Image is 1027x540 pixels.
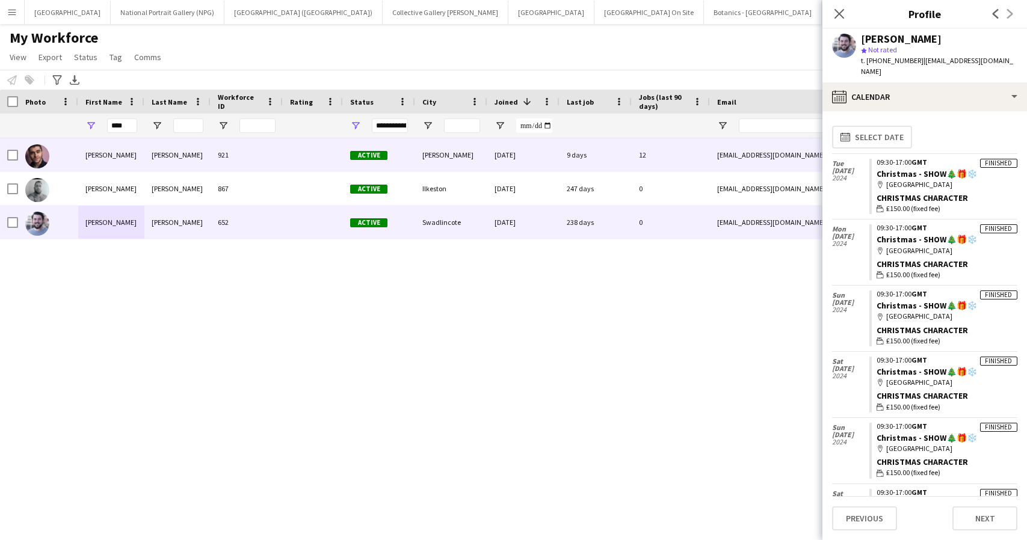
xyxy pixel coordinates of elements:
div: [PERSON_NAME] [861,34,942,44]
img: Ross Lawson [25,178,49,202]
span: £150.00 (fixed fee) [886,203,940,214]
img: Ross Jamieson [25,144,49,168]
button: [GEOGRAPHIC_DATA] On Site [594,1,704,24]
div: 09:30-17:00 [877,423,1017,430]
span: Sat [832,490,869,497]
span: GMT [911,223,927,232]
span: Joined [495,97,518,106]
app-action-btn: Export XLSX [67,73,82,87]
span: Last job [567,97,594,106]
a: Christmas - SHOW🎄🎁❄️ [877,168,977,179]
div: 09:30-17:00 [877,290,1017,298]
a: Status [69,49,102,65]
input: Last Name Filter Input [173,118,203,133]
div: 0 [632,172,710,205]
a: Export [34,49,67,65]
div: Ilkeston [415,172,487,205]
div: [EMAIL_ADDRESS][DOMAIN_NAME] [710,138,951,171]
div: 867 [211,172,283,205]
img: Ross Harris [25,212,49,236]
input: Joined Filter Input [516,118,552,133]
div: [GEOGRAPHIC_DATA] [877,311,1017,322]
button: [GEOGRAPHIC_DATA] (HES) [822,1,926,24]
button: [GEOGRAPHIC_DATA] [508,1,594,24]
div: [EMAIL_ADDRESS][DOMAIN_NAME] [710,206,951,239]
span: My Workforce [10,29,98,47]
input: City Filter Input [444,118,480,133]
span: City [422,97,436,106]
input: Email Filter Input [739,118,943,133]
span: GMT [911,422,927,431]
span: £150.00 (fixed fee) [886,269,940,280]
span: Photo [25,97,46,106]
div: Finished [980,224,1017,233]
input: First Name Filter Input [107,118,137,133]
span: [DATE] [832,365,869,372]
div: [PERSON_NAME] [144,172,211,205]
button: Collective Gallery [PERSON_NAME] [383,1,508,24]
span: Sun [832,292,869,299]
input: Workforce ID Filter Input [239,118,276,133]
span: [DATE] [832,233,869,240]
button: Botanics - [GEOGRAPHIC_DATA] [704,1,822,24]
button: Open Filter Menu [218,120,229,131]
button: Previous [832,506,897,530]
div: 12 [632,138,710,171]
div: 09:30-17:00 [877,489,1017,496]
div: 247 days [560,172,632,205]
a: Comms [129,49,166,65]
span: Status [350,97,374,106]
div: Finished [980,489,1017,498]
button: Open Filter Menu [495,120,505,131]
button: [GEOGRAPHIC_DATA] ([GEOGRAPHIC_DATA]) [224,1,383,24]
span: 2024 [832,306,869,313]
div: Christmas Character [877,456,1017,467]
a: View [5,49,31,65]
div: [PERSON_NAME] [144,138,211,171]
span: £150.00 (fixed fee) [886,467,940,478]
div: [PERSON_NAME] [144,206,211,239]
div: 652 [211,206,283,239]
a: Tag [105,49,127,65]
div: 09:30-17:00 [877,357,1017,364]
div: Christmas Character [877,192,1017,203]
button: Open Filter Menu [422,120,433,131]
div: Christmas Character [877,390,1017,401]
button: Open Filter Menu [350,120,361,131]
div: Calendar [822,82,1027,111]
span: Jobs (last 90 days) [639,93,688,111]
span: Mon [832,226,869,233]
a: Christmas - SHOW🎄🎁❄️ [877,432,977,443]
span: Tag [109,52,122,63]
a: Christmas - SHOW🎄🎁❄️ [877,234,977,245]
span: Tue [832,160,869,167]
div: 921 [211,138,283,171]
div: 9 days [560,138,632,171]
span: 2024 [832,438,869,446]
span: t. [PHONE_NUMBER] [861,56,924,65]
div: 0 [632,206,710,239]
span: GMT [911,158,927,167]
div: 09:30-17:00 [877,224,1017,232]
div: [GEOGRAPHIC_DATA] [877,179,1017,190]
span: [DATE] [832,431,869,438]
button: [GEOGRAPHIC_DATA] [25,1,111,24]
span: Rating [290,97,313,106]
div: [DATE] [487,172,560,205]
span: 2024 [832,372,869,379]
div: [PERSON_NAME] [78,206,144,239]
div: Christmas Character [877,325,1017,336]
button: Select date [832,126,912,149]
span: 2024 [832,174,869,182]
span: GMT [911,289,927,298]
a: Christmas - SHOW🎄🎁❄️ [877,366,977,377]
div: Finished [980,357,1017,366]
div: 09:30-17:00 [877,159,1017,166]
button: Open Filter Menu [717,120,728,131]
span: £150.00 (fixed fee) [886,402,940,413]
span: GMT [911,355,927,364]
div: Finished [980,290,1017,299]
span: Sat [832,358,869,365]
div: [DATE] [487,138,560,171]
div: Finished [980,159,1017,168]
